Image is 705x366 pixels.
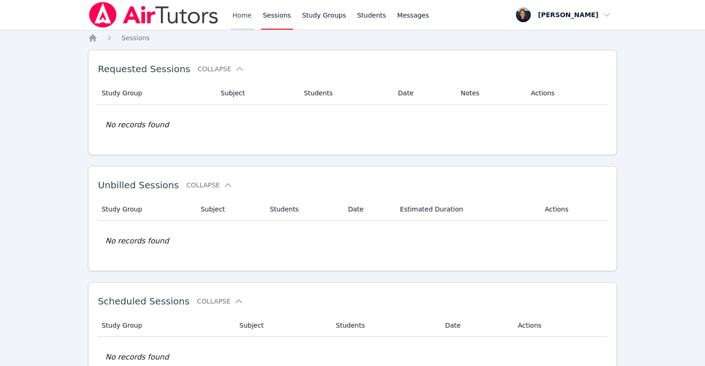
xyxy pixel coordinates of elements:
th: Actions [539,198,607,221]
span: Sessions [121,34,150,42]
th: Estimated Duration [394,198,539,221]
td: No records found [98,221,607,261]
th: Date [439,314,512,337]
th: Study Group [98,82,215,105]
th: Subject [234,314,330,337]
span: Scheduled Sessions [98,296,190,307]
th: Notes [455,82,526,105]
img: Air Tutors [88,2,219,28]
th: Subject [195,198,264,221]
nav: Breadcrumb [88,33,617,43]
th: Students [330,314,440,337]
span: Unbilled Sessions [98,180,179,191]
th: Date [393,82,455,105]
a: Sessions [121,33,150,43]
span: Requested Sessions [98,63,190,74]
button: Collapse [197,64,244,74]
th: Study Group [98,198,195,221]
button: Collapse [197,297,243,306]
th: Subject [215,82,299,105]
th: Students [264,198,343,221]
button: Collapse [186,180,233,190]
th: Actions [512,314,607,337]
th: Study Group [98,314,234,337]
th: Actions [525,82,607,105]
th: Date [343,198,394,221]
td: No records found [98,105,607,145]
span: Messages [397,11,429,20]
th: Students [298,82,392,105]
